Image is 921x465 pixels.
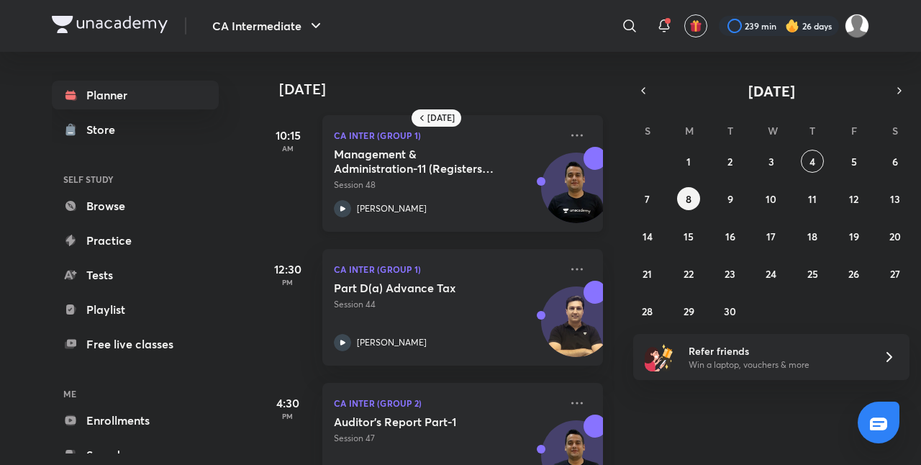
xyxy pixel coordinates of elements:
abbr: Tuesday [727,124,733,137]
abbr: September 12, 2025 [849,192,858,206]
button: September 23, 2025 [719,262,742,285]
abbr: September 13, 2025 [890,192,900,206]
h6: Refer friends [689,343,866,358]
p: CA Inter (Group 1) [334,261,560,278]
abbr: September 30, 2025 [724,304,736,318]
a: Store [52,115,219,144]
h5: 10:15 [259,127,317,144]
abbr: September 4, 2025 [809,155,815,168]
h6: [DATE] [427,112,455,124]
abbr: September 19, 2025 [849,230,859,243]
abbr: September 23, 2025 [725,267,735,281]
button: [DATE] [653,81,889,101]
button: September 12, 2025 [843,187,866,210]
a: Practice [52,226,219,255]
abbr: September 3, 2025 [768,155,774,168]
button: September 16, 2025 [719,225,742,248]
abbr: Sunday [645,124,650,137]
button: September 24, 2025 [760,262,783,285]
button: September 27, 2025 [884,262,907,285]
button: September 17, 2025 [760,225,783,248]
button: September 15, 2025 [677,225,700,248]
button: CA Intermediate [204,12,333,40]
abbr: September 28, 2025 [642,304,653,318]
p: PM [259,278,317,286]
h5: Auditor's Report Part-1 [334,415,513,429]
button: September 6, 2025 [884,150,907,173]
a: Tests [52,261,219,289]
button: September 3, 2025 [760,150,783,173]
p: Session 47 [334,432,560,445]
abbr: September 26, 2025 [848,267,859,281]
abbr: September 17, 2025 [766,230,776,243]
abbr: September 22, 2025 [684,267,694,281]
abbr: September 20, 2025 [889,230,901,243]
abbr: September 18, 2025 [807,230,817,243]
abbr: September 11, 2025 [808,192,817,206]
abbr: September 25, 2025 [807,267,818,281]
h5: Management & Administration-11 (Registers & Returns Part-2) [334,147,513,176]
abbr: September 21, 2025 [643,267,652,281]
button: September 19, 2025 [843,225,866,248]
button: September 14, 2025 [636,225,659,248]
button: September 1, 2025 [677,150,700,173]
p: AM [259,144,317,153]
button: September 10, 2025 [760,187,783,210]
img: Company Logo [52,16,168,33]
span: [DATE] [748,81,795,101]
button: September 2, 2025 [719,150,742,173]
a: Playlist [52,295,219,324]
div: Store [86,121,124,138]
img: streak [785,19,799,33]
button: September 7, 2025 [636,187,659,210]
img: Avatar [542,294,611,364]
button: September 8, 2025 [677,187,700,210]
h6: SELF STUDY [52,167,219,191]
abbr: September 5, 2025 [851,155,857,168]
abbr: September 6, 2025 [892,155,898,168]
abbr: Monday [685,124,694,137]
button: September 30, 2025 [719,299,742,322]
a: Company Logo [52,16,168,37]
button: September 13, 2025 [884,187,907,210]
img: referral [645,343,673,371]
button: September 18, 2025 [801,225,824,248]
h5: 4:30 [259,394,317,412]
abbr: Friday [851,124,857,137]
abbr: September 14, 2025 [643,230,653,243]
abbr: September 1, 2025 [686,155,691,168]
p: Session 44 [334,298,560,311]
abbr: Wednesday [768,124,778,137]
img: Drashti Patel [845,14,869,38]
button: September 28, 2025 [636,299,659,322]
button: September 29, 2025 [677,299,700,322]
p: PM [259,412,317,420]
abbr: September 10, 2025 [766,192,776,206]
button: September 5, 2025 [843,150,866,173]
button: September 25, 2025 [801,262,824,285]
p: CA Inter (Group 1) [334,127,560,144]
abbr: September 7, 2025 [645,192,650,206]
img: avatar [689,19,702,32]
button: September 4, 2025 [801,150,824,173]
button: September 11, 2025 [801,187,824,210]
abbr: September 24, 2025 [766,267,776,281]
abbr: Thursday [809,124,815,137]
abbr: September 8, 2025 [686,192,691,206]
abbr: September 29, 2025 [684,304,694,318]
abbr: Saturday [892,124,898,137]
h4: [DATE] [279,81,617,98]
p: [PERSON_NAME] [357,336,427,349]
h5: Part D(a) Advance Tax [334,281,513,295]
button: September 9, 2025 [719,187,742,210]
img: Avatar [542,161,611,230]
button: avatar [684,14,707,37]
h5: 12:30 [259,261,317,278]
p: Win a laptop, vouchers & more [689,358,866,371]
abbr: September 27, 2025 [890,267,900,281]
p: [PERSON_NAME] [357,202,427,215]
button: September 20, 2025 [884,225,907,248]
abbr: September 16, 2025 [725,230,735,243]
abbr: September 9, 2025 [727,192,733,206]
abbr: September 2, 2025 [727,155,732,168]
